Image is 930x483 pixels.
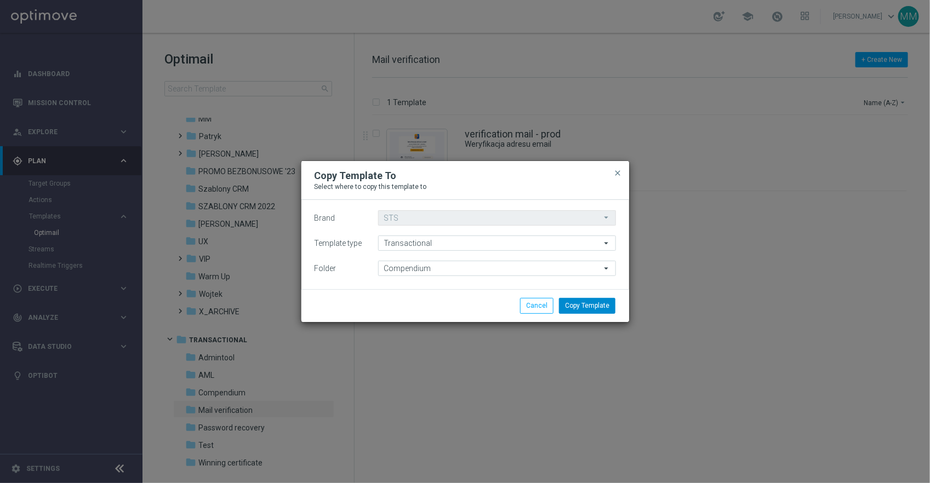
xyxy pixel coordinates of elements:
i: arrow_drop_down [602,236,613,250]
p: Select where to copy this template to [315,182,616,191]
i: arrow_drop_down [602,211,613,225]
span: close [614,169,623,177]
button: Cancel [520,298,554,313]
label: Template type [315,239,362,248]
h2: Copy Template To [315,169,397,182]
i: arrow_drop_down [602,261,613,275]
button: Copy Template [559,298,615,313]
label: Folder [315,264,336,273]
label: Brand [315,214,335,223]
